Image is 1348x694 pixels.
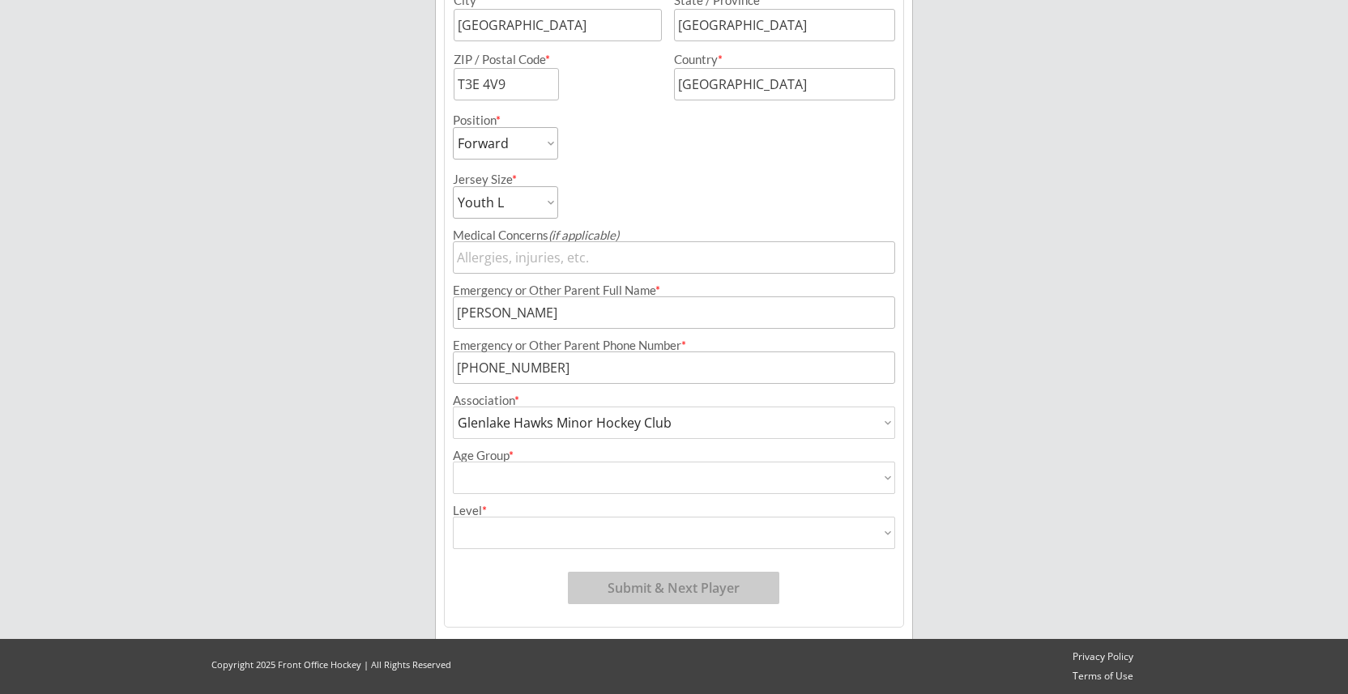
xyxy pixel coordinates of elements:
a: Privacy Policy [1065,650,1141,664]
div: Jersey Size [453,173,536,185]
div: Emergency or Other Parent Full Name [453,284,895,296]
div: Level [453,505,895,517]
div: Country [674,53,876,66]
a: Terms of Use [1065,670,1141,683]
div: ZIP / Postal Code [454,53,659,66]
input: Allergies, injuries, etc. [453,241,895,274]
div: Emergency or Other Parent Phone Number [453,339,895,351]
div: Association [453,394,895,407]
em: (if applicable) [548,228,619,242]
div: Position [453,114,536,126]
div: Age Group [453,449,895,462]
button: Submit & Next Player [568,572,779,604]
div: Copyright 2025 Front Office Hockey | All Rights Reserved [196,658,467,671]
div: Medical Concerns [453,229,895,241]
